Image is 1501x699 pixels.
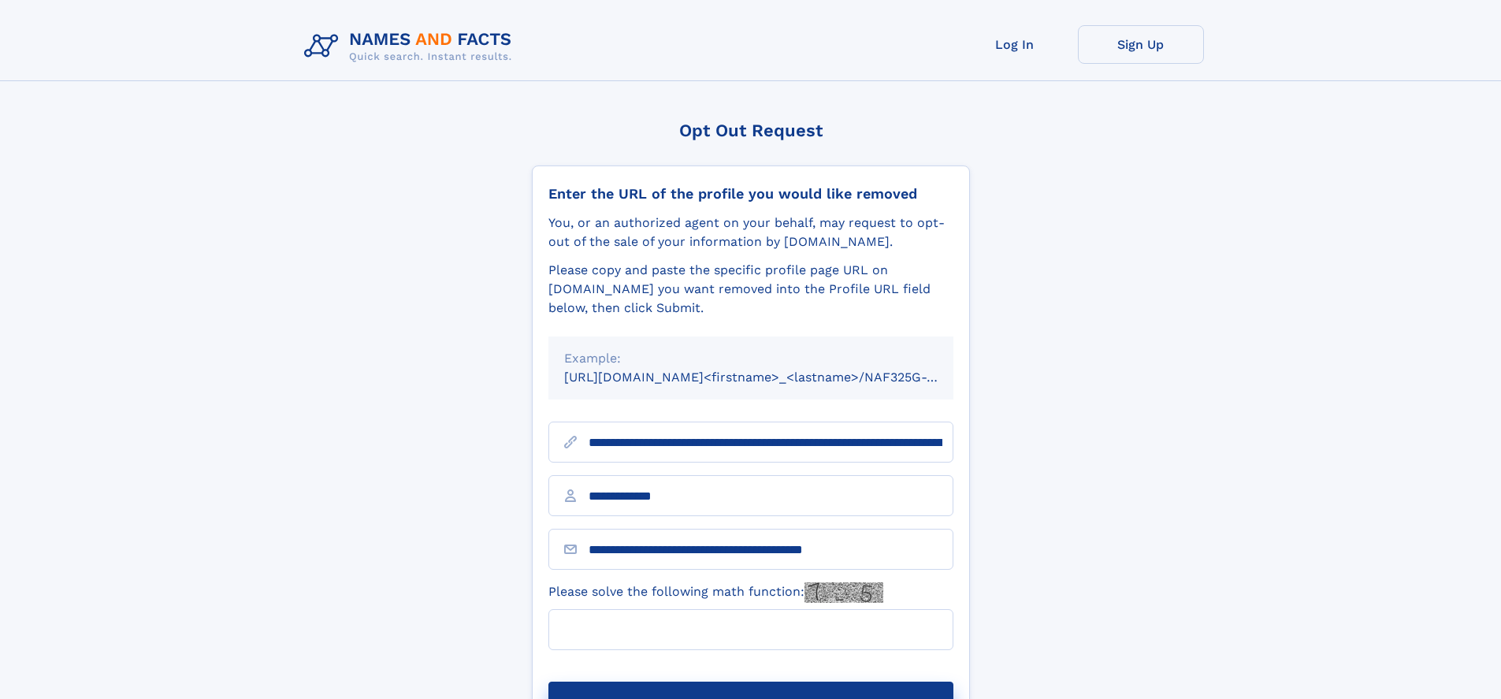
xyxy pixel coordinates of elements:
[532,121,970,140] div: Opt Out Request
[548,261,953,318] div: Please copy and paste the specific profile page URL on [DOMAIN_NAME] you want removed into the Pr...
[548,582,883,603] label: Please solve the following math function:
[548,214,953,251] div: You, or an authorized agent on your behalf, may request to opt-out of the sale of your informatio...
[564,349,938,368] div: Example:
[298,25,525,68] img: Logo Names and Facts
[1078,25,1204,64] a: Sign Up
[952,25,1078,64] a: Log In
[548,185,953,203] div: Enter the URL of the profile you would like removed
[564,370,983,385] small: [URL][DOMAIN_NAME]<firstname>_<lastname>/NAF325G-xxxxxxxx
